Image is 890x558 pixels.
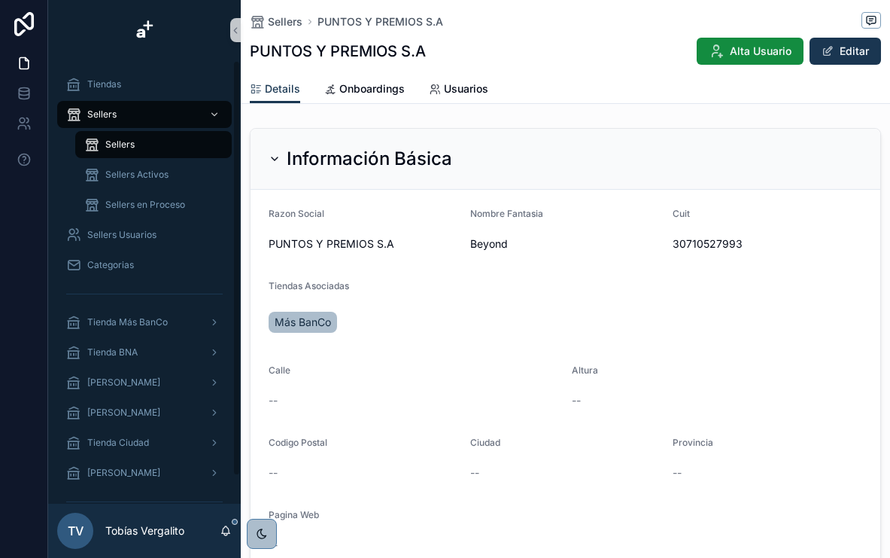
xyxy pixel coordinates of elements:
[57,459,232,486] a: [PERSON_NAME]
[57,71,232,98] a: Tiendas
[57,101,232,128] a: Sellers
[673,236,862,252] span: 30710527993
[673,437,713,448] span: Provincia
[87,467,160,479] span: [PERSON_NAME]
[57,429,232,456] a: Tienda Ciudad
[697,38,803,65] button: Alta Usuario
[269,393,278,408] span: --
[275,315,331,330] span: Más BanCo
[265,81,300,96] span: Details
[269,509,319,520] span: Pagina Web
[87,377,160,389] span: [PERSON_NAME]
[673,465,682,480] span: --
[132,18,156,42] img: App logo
[470,208,543,219] span: Nombre Fantasia
[268,14,302,29] span: Sellers
[572,364,598,376] span: Altura
[269,312,337,333] a: Más BanCo
[105,139,135,151] span: Sellers
[339,81,405,96] span: Onboardings
[87,108,117,120] span: Sellers
[57,221,232,249] a: Sellers Usuarios
[429,75,488,105] a: Usuarios
[75,191,232,218] a: Sellers en Proceso
[317,14,443,29] a: PUNTOS Y PREMIOS S.A
[572,393,581,408] span: --
[57,339,232,366] a: Tienda BNA
[269,465,278,480] span: --
[87,259,134,271] span: Categorias
[470,465,479,480] span: --
[57,399,232,426] a: [PERSON_NAME]
[87,437,149,449] span: Tienda Ciudad
[269,208,324,219] span: Razon Social
[269,437,327,448] span: Codigo Postal
[269,280,349,291] span: Tiendas Asociadas
[269,236,458,252] span: PUNTOS Y PREMIOS S.A
[105,199,185,211] span: Sellers en Proceso
[57,309,232,336] a: Tienda Más BanCo
[105,169,169,181] span: Sellers Activos
[250,14,302,29] a: Sellers
[57,252,232,279] a: Categorias
[810,38,881,65] button: Editar
[287,147,452,171] h2: Información Básica
[250,41,426,62] h1: PUNTOS Y PREMIOS S.A
[48,60,241,504] div: scrollable content
[673,208,690,219] span: Cuit
[470,236,660,252] span: Beyond
[470,437,500,448] span: Ciudad
[105,523,184,538] p: Tobías Vergalito
[75,161,232,188] a: Sellers Activos
[75,131,232,158] a: Sellers
[444,81,488,96] span: Usuarios
[250,75,300,104] a: Details
[87,78,121,90] span: Tiendas
[57,369,232,396] a: [PERSON_NAME]
[87,229,156,241] span: Sellers Usuarios
[68,522,84,540] span: TV
[87,407,160,419] span: [PERSON_NAME]
[324,75,405,105] a: Onboardings
[87,346,138,358] span: Tienda BNA
[269,364,290,376] span: Calle
[87,316,168,328] span: Tienda Más BanCo
[730,44,791,59] span: Alta Usuario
